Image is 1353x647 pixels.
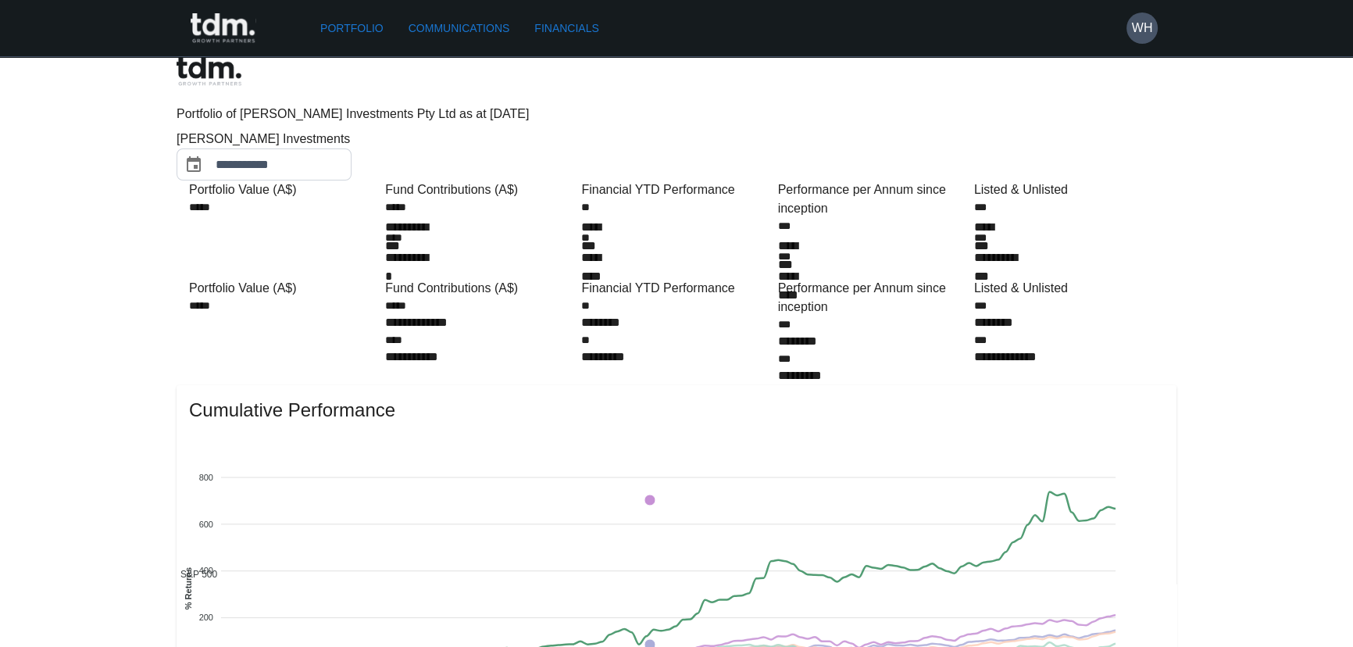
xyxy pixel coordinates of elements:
[189,398,1164,423] span: Cumulative Performance
[178,149,209,181] button: Choose date, selected date is Aug 31, 2025
[974,181,1164,199] div: Listed & Unlisted
[199,519,213,528] tspan: 600
[385,181,575,199] div: Fund Contributions (A$)
[581,181,771,199] div: Financial YTD Performance
[177,130,411,148] div: [PERSON_NAME] Investments
[189,279,379,298] div: Portfolio Value (A$)
[402,14,516,43] a: Communications
[199,613,213,622] tspan: 200
[314,14,390,43] a: Portfolio
[199,566,213,575] tspan: 400
[385,279,575,298] div: Fund Contributions (A$)
[1126,13,1158,44] button: WH
[528,14,605,43] a: Financials
[778,181,968,218] div: Performance per Annum since inception
[581,279,771,298] div: Financial YTD Performance
[778,279,968,316] div: Performance per Annum since inception
[1132,19,1153,38] h6: WH
[189,181,379,199] div: Portfolio Value (A$)
[184,567,193,609] text: % Returns
[177,105,1176,123] p: Portfolio of [PERSON_NAME] Investments Pty Ltd as at [DATE]
[974,279,1164,298] div: Listed & Unlisted
[199,472,213,481] tspan: 800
